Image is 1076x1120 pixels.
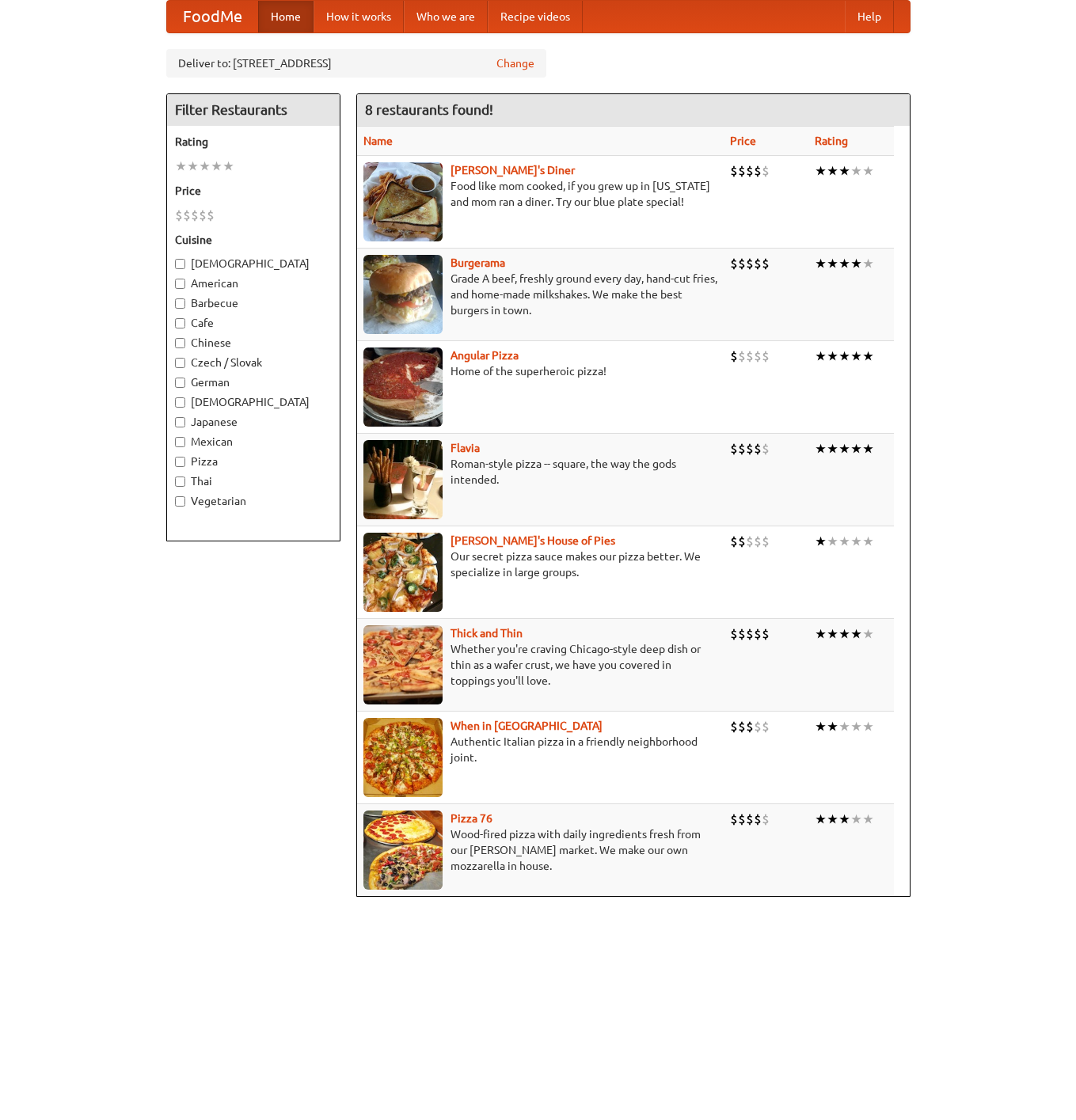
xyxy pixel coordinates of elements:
[314,1,404,32] a: How it works
[451,719,603,732] a: When in [GEOGRAPHIC_DATA]
[815,347,827,365] li: ★
[827,440,838,457] li: ★
[175,473,332,489] label: Thai
[862,347,874,365] li: ★
[199,158,211,175] li: ★
[363,456,718,488] p: Roman-style pizza -- square, the way the gods intended.
[754,162,762,180] li: $
[488,1,583,32] a: Recipe videos
[815,162,827,180] li: ★
[862,533,874,550] li: ★
[762,811,770,828] li: $
[363,718,443,797] img: wheninrome.jpg
[363,162,443,241] img: sallys.jpg
[363,533,443,612] img: luigis.jpg
[175,275,332,291] label: American
[730,533,738,550] li: $
[191,207,199,224] li: $
[175,183,332,199] h5: Price
[746,533,754,550] li: $
[838,718,850,735] li: ★
[815,255,827,272] li: ★
[175,318,185,328] input: Cafe
[746,718,754,735] li: $
[850,440,862,457] li: ★
[363,255,443,334] img: burgerama.jpg
[365,102,493,117] ng-pluralize: 8 restaurants found!
[211,158,222,175] li: ★
[738,347,746,365] li: $
[175,207,183,224] li: $
[175,232,332,248] h5: Cuisine
[730,440,738,457] li: $
[363,641,718,689] p: Whether you're craving Chicago-style deep dish or thin as a wafer crust, we have you covered in t...
[762,533,770,550] li: $
[838,440,850,457] li: ★
[175,457,185,467] input: Pizza
[183,207,191,224] li: $
[838,162,850,180] li: ★
[258,1,314,32] a: Home
[762,718,770,735] li: $
[363,811,443,890] img: pizza76.jpg
[746,255,754,272] li: $
[451,534,615,547] a: [PERSON_NAME]'s House of Pies
[363,549,718,580] p: Our secret pizza sauce makes our pizza better. We specialize in large groups.
[451,349,519,362] b: Angular Pizza
[199,207,207,224] li: $
[738,255,746,272] li: $
[175,256,332,271] label: [DEMOGRAPHIC_DATA]
[815,811,827,828] li: ★
[175,315,332,331] label: Cafe
[762,347,770,365] li: $
[862,440,874,457] li: ★
[838,255,850,272] li: ★
[187,158,199,175] li: ★
[175,496,185,507] input: Vegetarian
[207,207,215,224] li: $
[404,1,488,32] a: Who we are
[175,134,332,150] h5: Rating
[762,625,770,643] li: $
[754,533,762,550] li: $
[762,440,770,457] li: $
[827,347,838,365] li: ★
[738,440,746,457] li: $
[827,625,838,643] li: ★
[827,533,838,550] li: ★
[738,718,746,735] li: $
[850,625,862,643] li: ★
[746,811,754,828] li: $
[175,279,185,289] input: American
[363,440,443,519] img: flavia.jpg
[838,625,850,643] li: ★
[862,625,874,643] li: ★
[815,718,827,735] li: ★
[363,271,718,318] p: Grade A beef, freshly ground every day, hand-cut fries, and home-made milkshakes. We make the bes...
[862,718,874,735] li: ★
[838,347,850,365] li: ★
[363,625,443,704] img: thick.jpg
[451,164,575,177] b: [PERSON_NAME]'s Diner
[738,811,746,828] li: $
[850,162,862,180] li: ★
[175,355,332,370] label: Czech / Slovak
[175,358,185,368] input: Czech / Slovak
[175,158,187,175] li: ★
[738,625,746,643] li: $
[754,440,762,457] li: $
[175,434,332,450] label: Mexican
[730,718,738,735] li: $
[845,1,894,32] a: Help
[451,812,492,825] a: Pizza 76
[167,1,258,32] a: FoodMe
[496,55,534,71] a: Change
[746,162,754,180] li: $
[175,397,185,408] input: [DEMOGRAPHIC_DATA]
[363,347,443,427] img: angular.jpg
[175,493,332,509] label: Vegetarian
[730,255,738,272] li: $
[862,255,874,272] li: ★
